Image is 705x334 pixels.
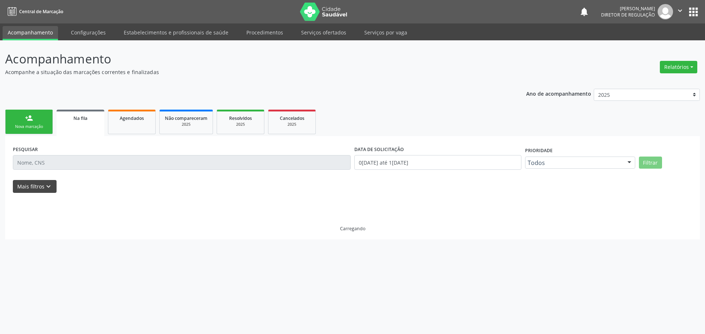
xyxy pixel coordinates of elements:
[120,115,144,121] span: Agendados
[296,26,351,39] a: Serviços ofertados
[340,225,365,232] div: Carregando
[25,114,33,122] div: person_add
[165,115,207,121] span: Não compareceram
[274,122,310,127] div: 2025
[222,122,259,127] div: 2025
[673,4,687,19] button: 
[241,26,288,39] a: Procedimentos
[525,145,553,157] label: Prioridade
[3,26,58,40] a: Acompanhamento
[11,124,47,129] div: Nova marcação
[354,144,404,155] label: DATA DE SOLICITAÇÃO
[601,12,655,18] span: Diretor de regulação
[526,89,591,98] p: Ano de acompanhamento
[44,183,53,191] i: keyboard_arrow_down
[528,159,620,166] span: Todos
[687,5,700,18] button: apps
[229,115,252,121] span: Resolvidos
[601,5,655,12] div: [PERSON_NAME]
[5,5,63,18] a: Central de Marcação
[359,26,412,39] a: Serviços por vaga
[660,61,697,73] button: Relatórios
[658,4,673,19] img: img
[165,122,207,127] div: 2025
[676,7,684,15] i: 
[579,7,589,17] button: notifications
[66,26,111,39] a: Configurações
[5,50,491,68] p: Acompanhamento
[354,155,521,170] input: Selecione um intervalo
[13,180,57,193] button: Mais filtroskeyboard_arrow_down
[280,115,304,121] span: Cancelados
[13,144,38,155] label: PESQUISAR
[19,8,63,15] span: Central de Marcação
[5,68,491,76] p: Acompanhe a situação das marcações correntes e finalizadas
[119,26,234,39] a: Estabelecimentos e profissionais de saúde
[13,155,351,170] input: Nome, CNS
[639,157,662,169] button: Filtrar
[73,115,87,121] span: Na fila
